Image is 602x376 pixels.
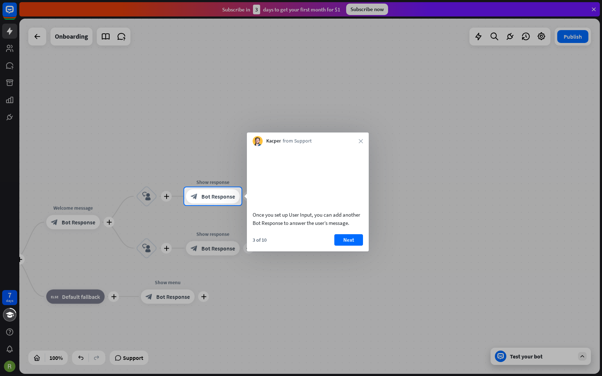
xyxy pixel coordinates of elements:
span: Kacper [266,138,281,145]
div: Once you set up User Input, you can add another Bot Response to answer the user’s message. [253,211,363,227]
div: 3 of 10 [253,237,267,243]
i: close [359,139,363,143]
span: Bot Response [201,193,235,200]
span: from Support [283,138,312,145]
button: Open LiveChat chat widget [6,3,27,24]
button: Next [334,234,363,246]
i: block_bot_response [191,193,198,200]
